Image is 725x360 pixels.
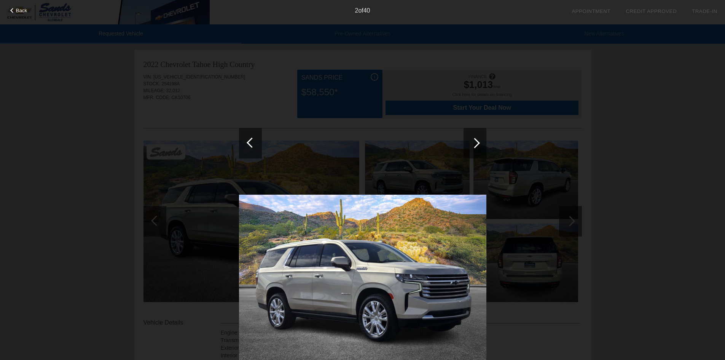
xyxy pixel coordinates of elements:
[16,8,27,13] span: Back
[572,8,610,14] a: Appointment
[692,8,717,14] a: Trade-In
[355,7,358,14] span: 2
[363,7,370,14] span: 40
[626,8,677,14] a: Credit Approved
